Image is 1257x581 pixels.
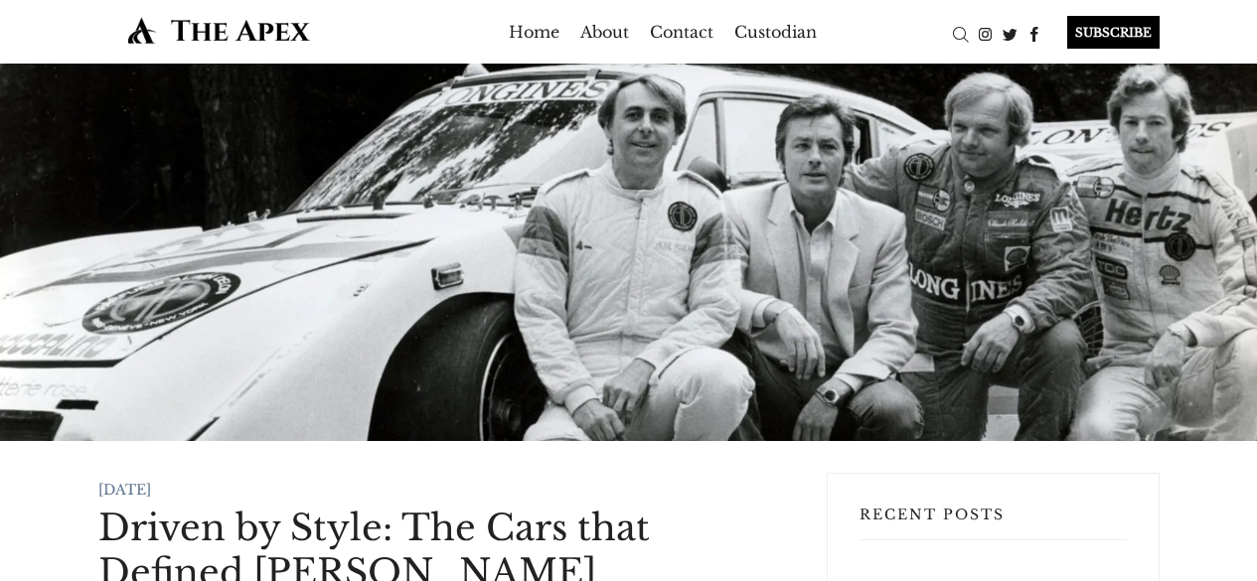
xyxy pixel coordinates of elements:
a: Home [509,16,559,48]
a: About [580,16,629,48]
a: Twitter [998,23,1022,43]
a: Contact [650,16,713,48]
a: Search [948,23,973,43]
div: SUBSCRIBE [1067,16,1160,49]
time: [DATE] [98,481,151,499]
a: SUBSCRIBE [1047,16,1160,49]
img: The Apex by Custodian [98,16,340,45]
a: Custodian [734,16,817,48]
a: Facebook [1022,23,1047,43]
a: Instagram [973,23,998,43]
h3: Recent Posts [860,506,1127,540]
